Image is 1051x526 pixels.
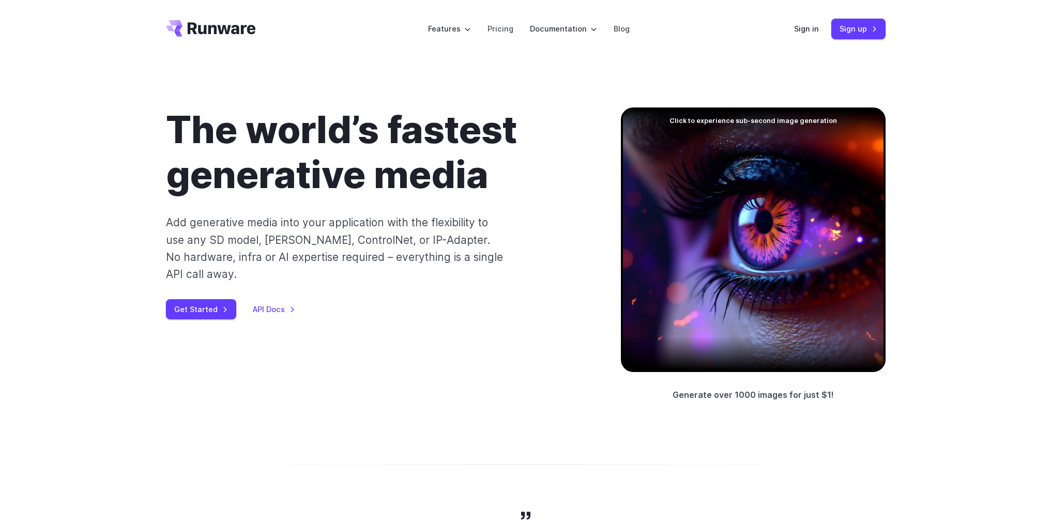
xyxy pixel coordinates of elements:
[166,299,236,319] a: Get Started
[166,20,256,37] a: Go to /
[166,107,588,197] h1: The world’s fastest generative media
[530,23,597,35] label: Documentation
[166,214,504,283] p: Add generative media into your application with the flexibility to use any SD model, [PERSON_NAME...
[794,23,819,35] a: Sign in
[673,389,834,402] p: Generate over 1000 images for just $1!
[253,303,295,315] a: API Docs
[488,23,513,35] a: Pricing
[614,23,630,35] a: Blog
[831,19,886,39] a: Sign up
[428,23,471,35] label: Features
